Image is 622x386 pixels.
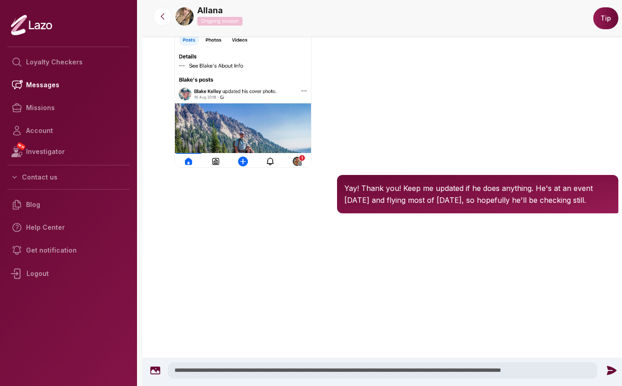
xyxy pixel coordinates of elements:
a: Allana [197,4,223,17]
button: Tip [593,7,618,29]
img: 345961d8-fe8f-4b09-90f6-0b2e761ce34b [175,7,194,26]
button: Contact us [7,169,130,185]
span: NEW [16,142,26,151]
a: Get notification [7,239,130,262]
p: Ongoing mission [197,17,242,26]
a: Blog [7,193,130,216]
p: Yay! Thank you! Keep me updated if he does anything. He's at an event [DATE] and flying most of [... [344,182,611,206]
a: Messages [7,74,130,96]
a: Loyalty Checkers [7,51,130,74]
a: Missions [7,96,130,119]
a: Help Center [7,216,130,239]
a: Account [7,119,130,142]
div: Logout [7,262,130,286]
a: NEWInvestigator [7,142,130,161]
